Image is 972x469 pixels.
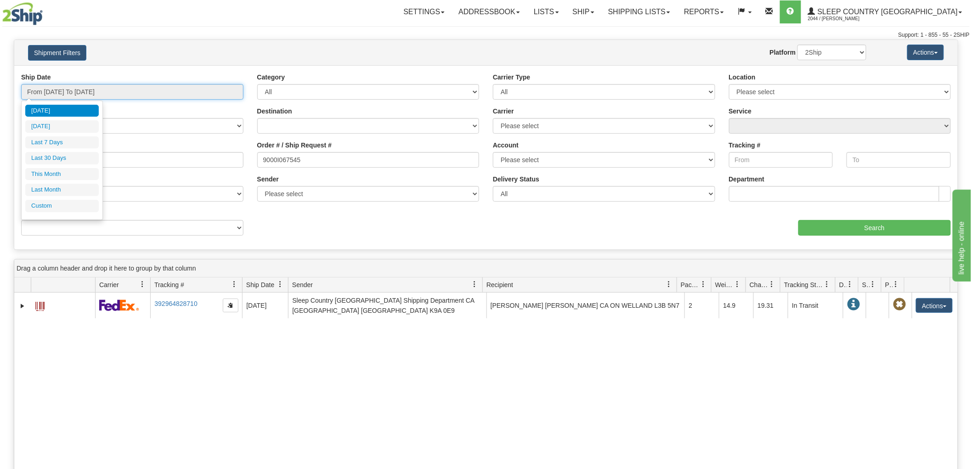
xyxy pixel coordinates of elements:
[486,280,513,289] span: Recipient
[677,0,731,23] a: Reports
[35,298,45,312] a: Label
[226,277,242,292] a: Tracking # filter column settings
[839,280,847,289] span: Delivery Status
[2,2,43,25] img: logo2044.jpg
[888,277,904,292] a: Pickup Status filter column settings
[695,277,711,292] a: Packages filter column settings
[99,299,139,311] img: 2 - FedEx Express®
[865,277,881,292] a: Shipment Issues filter column settings
[99,280,119,289] span: Carrier
[292,280,313,289] span: Sender
[25,120,99,133] li: [DATE]
[815,8,958,16] span: Sleep Country [GEOGRAPHIC_DATA]
[493,107,514,116] label: Carrier
[885,280,893,289] span: Pickup Status
[257,175,279,184] label: Sender
[729,107,752,116] label: Service
[770,48,796,57] label: Platform
[21,73,51,82] label: Ship Date
[467,277,482,292] a: Sender filter column settings
[719,293,753,318] td: 14.9
[750,280,769,289] span: Charge
[847,298,860,311] span: In Transit
[788,293,843,318] td: In Transit
[566,0,601,23] a: Ship
[661,277,677,292] a: Recipient filter column settings
[25,136,99,149] li: Last 7 Days
[452,0,527,23] a: Addressbook
[242,293,288,318] td: [DATE]
[893,298,906,311] span: Pickup Not Assigned
[396,0,452,23] a: Settings
[808,14,877,23] span: 2044 / [PERSON_NAME]
[729,73,756,82] label: Location
[25,184,99,196] li: Last Month
[862,280,870,289] span: Shipment Issues
[272,277,288,292] a: Ship Date filter column settings
[25,200,99,212] li: Custom
[527,0,565,23] a: Lists
[257,141,332,150] label: Order # / Ship Request #
[257,73,285,82] label: Category
[28,45,86,61] button: Shipment Filters
[223,299,238,312] button: Copy to clipboard
[847,152,951,168] input: To
[819,277,835,292] a: Tracking Status filter column settings
[2,31,970,39] div: Support: 1 - 855 - 55 - 2SHIP
[951,187,971,281] iframe: chat widget
[135,277,150,292] a: Carrier filter column settings
[729,141,761,150] label: Tracking #
[798,220,951,236] input: Search
[715,280,735,289] span: Weight
[493,73,530,82] label: Carrier Type
[729,152,833,168] input: From
[907,45,944,60] button: Actions
[753,293,788,318] td: 19.31
[154,280,184,289] span: Tracking #
[681,280,700,289] span: Packages
[257,107,292,116] label: Destination
[25,168,99,181] li: This Month
[18,301,27,311] a: Expand
[684,293,719,318] td: 2
[25,105,99,117] li: [DATE]
[288,293,486,318] td: Sleep Country [GEOGRAPHIC_DATA] Shipping Department CA [GEOGRAPHIC_DATA] [GEOGRAPHIC_DATA] K9A 0E9
[25,152,99,164] li: Last 30 Days
[154,300,197,307] a: 392964828710
[764,277,780,292] a: Charge filter column settings
[784,280,824,289] span: Tracking Status
[916,298,953,313] button: Actions
[7,6,85,17] div: live help - online
[246,280,274,289] span: Ship Date
[729,175,765,184] label: Department
[486,293,685,318] td: [PERSON_NAME] [PERSON_NAME] CA ON WELLAND L3B 5N7
[493,175,539,184] label: Delivery Status
[842,277,858,292] a: Delivery Status filter column settings
[801,0,969,23] a: Sleep Country [GEOGRAPHIC_DATA] 2044 / [PERSON_NAME]
[493,141,519,150] label: Account
[601,0,677,23] a: Shipping lists
[730,277,746,292] a: Weight filter column settings
[14,260,958,277] div: grid grouping header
